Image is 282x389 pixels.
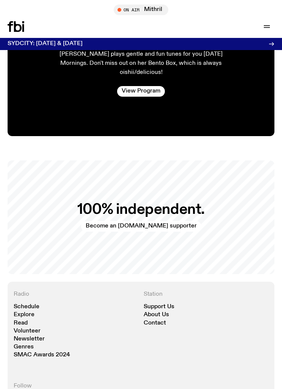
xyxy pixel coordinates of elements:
a: Schedule [14,304,39,310]
h4: Station [144,291,268,298]
a: Become an [DOMAIN_NAME] supporter [81,221,201,232]
a: Read [14,320,28,326]
a: Explore [14,312,34,318]
a: SMAC Awards 2024 [14,352,70,358]
button: On AirMithril [114,5,168,15]
a: About Us [144,312,169,318]
a: View Program [117,86,165,97]
p: [PERSON_NAME] plays gentle and fun tunes for you [DATE] Mornings. Don't miss out on her Bento Box... [56,50,226,77]
a: Volunteer [14,328,41,334]
h2: 100% independent. [77,203,205,216]
a: Contact [144,320,166,326]
a: Support Us [144,304,174,310]
a: Genres [14,344,34,350]
h3: SYDCITY: [DATE] & [DATE] [8,41,83,47]
a: Newsletter [14,336,45,342]
h4: Radio [14,291,138,298]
